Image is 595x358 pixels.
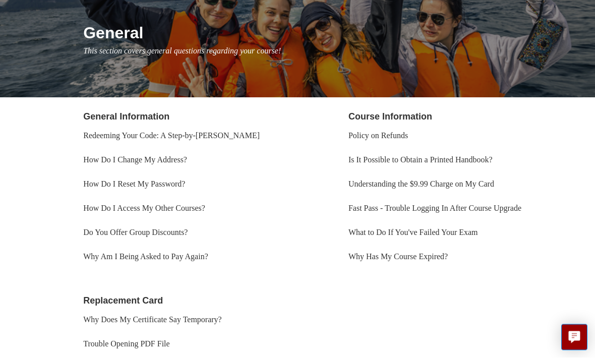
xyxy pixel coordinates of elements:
[83,253,208,261] a: Why Am I Being Asked to Pay Again?
[348,253,448,261] a: Why Has My Course Expired?
[83,340,169,348] a: Trouble Opening PDF File
[348,132,408,140] a: Policy on Refunds
[83,180,185,189] a: How Do I Reset My Password?
[348,112,432,122] a: Course Information
[348,180,494,189] a: Understanding the $9.99 Charge on My Card
[83,45,565,57] p: This section covers general questions regarding your course!
[83,204,205,213] a: How Do I Access My Other Courses?
[83,228,188,237] a: Do You Offer Group Discounts?
[83,156,187,164] a: How Do I Change My Address?
[348,228,478,237] a: What to Do If You've Failed Your Exam
[348,204,521,213] a: Fast Pass - Trouble Logging In After Course Upgrade
[83,112,169,122] a: General Information
[83,296,163,306] a: Replacement Card
[83,21,565,45] h1: General
[561,324,587,350] button: Live chat
[83,316,222,324] a: Why Does My Certificate Say Temporary?
[348,156,493,164] a: Is It Possible to Obtain a Printed Handbook?
[83,132,260,140] a: Redeeming Your Code: A Step-by-[PERSON_NAME]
